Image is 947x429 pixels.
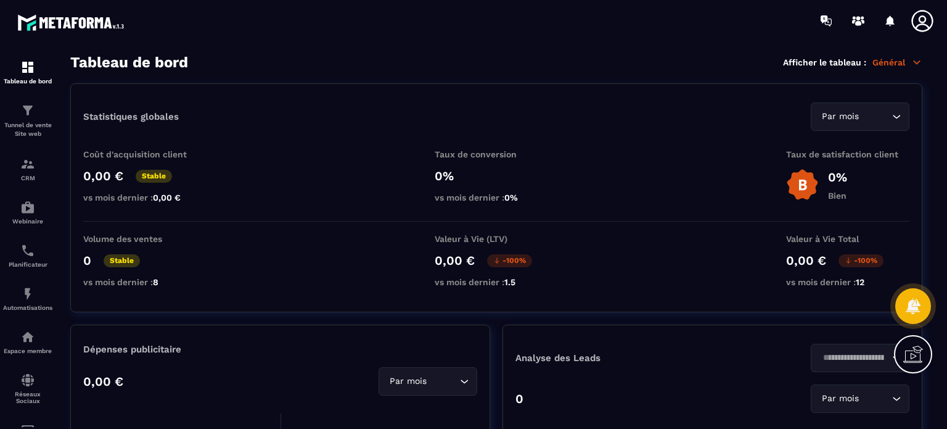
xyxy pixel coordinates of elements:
p: Afficher le tableau : [783,57,866,67]
p: Planificateur [3,261,52,268]
p: Bien [828,191,847,201]
p: 0,00 € [786,253,826,268]
p: 0,00 € [83,374,123,389]
p: vs mois dernier : [786,277,909,287]
p: Valeur à Vie (LTV) [435,234,558,244]
img: formation [20,103,35,118]
p: Taux de satisfaction client [786,149,909,159]
p: Automatisations [3,304,52,311]
p: vs mois dernier : [83,193,207,202]
p: vs mois dernier : [83,277,207,287]
p: -100% [487,254,532,267]
p: Valeur à Vie Total [786,234,909,244]
p: Analyse des Leads [515,352,713,364]
p: 0 [83,253,91,268]
img: scheduler [20,243,35,258]
input: Search for option [819,351,889,365]
a: formationformationTunnel de vente Site web [3,94,52,148]
p: Webinaire [3,218,52,225]
a: automationsautomationsAutomatisations [3,277,52,320]
span: Par mois [387,375,429,388]
input: Search for option [429,375,457,388]
img: b-badge-o.b3b20ee6.svg [786,169,819,201]
span: 8 [153,277,158,287]
p: CRM [3,175,52,181]
div: Search for option [811,344,909,372]
span: 0,00 € [153,193,181,202]
img: logo [17,11,128,34]
span: 12 [856,277,864,287]
p: Espace membre [3,348,52,354]
p: 0,00 € [435,253,475,268]
p: -100% [838,254,883,267]
input: Search for option [861,110,889,123]
img: social-network [20,373,35,388]
img: automations [20,200,35,215]
img: formation [20,157,35,172]
p: Volume des ventes [83,234,207,244]
p: 0% [828,170,847,185]
img: formation [20,60,35,75]
span: Par mois [819,392,861,406]
p: Tableau de bord [3,78,52,85]
span: 0% [504,193,518,202]
p: 0,00 € [83,169,123,183]
div: Search for option [811,385,909,413]
p: 0% [435,169,558,183]
div: Search for option [811,102,909,131]
p: Réseaux Sociaux [3,391,52,404]
p: Tunnel de vente Site web [3,121,52,138]
span: Par mois [819,110,861,123]
img: automations [20,286,35,301]
p: Taux de conversion [435,149,558,159]
p: Coût d'acquisition client [83,149,207,159]
a: formationformationCRM [3,148,52,191]
h3: Tableau de bord [70,54,188,71]
p: Statistiques globales [83,111,179,122]
input: Search for option [861,392,889,406]
p: Stable [136,170,172,183]
p: vs mois dernier : [435,277,558,287]
p: Stable [104,254,140,267]
p: Général [872,57,922,68]
div: Search for option [379,367,477,396]
a: automationsautomationsEspace membre [3,320,52,364]
img: automations [20,330,35,344]
a: automationsautomationsWebinaire [3,191,52,234]
a: formationformationTableau de bord [3,51,52,94]
a: social-networksocial-networkRéseaux Sociaux [3,364,52,414]
p: vs mois dernier : [435,193,558,202]
p: Dépenses publicitaire [83,344,477,355]
p: 0 [515,391,523,406]
a: schedulerschedulerPlanificateur [3,234,52,277]
span: 1.5 [504,277,515,287]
